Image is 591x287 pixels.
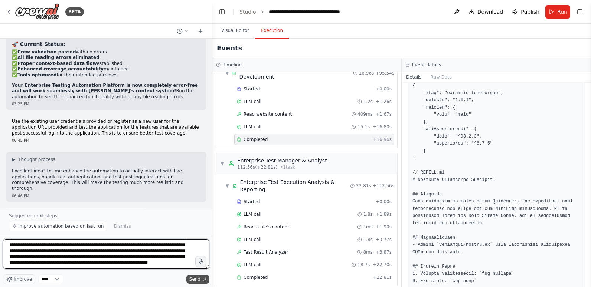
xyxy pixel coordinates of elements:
[12,119,200,136] p: Use the existing user credentials provided or register as a new user for the application URL prov...
[373,136,392,142] span: + 16.96s
[376,249,392,255] span: + 3.87s
[376,99,392,105] span: + 1.26s
[110,221,134,231] button: Dismiss
[363,249,373,255] span: 8ms
[215,23,255,39] button: Visual Editor
[402,72,426,82] button: Details
[244,136,268,142] span: Completed
[244,237,261,243] span: LLM call
[376,211,392,217] span: + 1.89s
[466,5,506,19] button: Download
[357,124,370,130] span: 15.1s
[12,156,15,162] span: ▶
[521,8,539,16] span: Publish
[12,61,200,67] li: ✅ established
[363,99,373,105] span: 1.2s
[14,276,32,282] span: Improve
[12,66,200,72] li: ✅ maintained
[376,111,392,117] span: + 1.67s
[237,164,277,170] span: 112.56s (+22.81s)
[244,111,292,117] span: Read website content
[509,5,542,19] button: Publish
[363,237,373,243] span: 1.8s
[575,7,585,17] button: Show right sidebar
[12,72,200,78] li: ✅ for their intended purposes
[239,9,256,15] a: Studio
[373,183,394,189] span: + 112.56s
[9,221,107,231] button: Improve automation based on last run
[244,199,260,205] span: Started
[239,66,353,80] div: Enterprise Test Automation Framework Development
[359,70,374,76] span: 16.96s
[244,99,261,105] span: LLM call
[357,262,370,268] span: 18.7s
[239,8,352,16] nav: breadcrumb
[426,72,457,82] button: Raw Data
[12,101,200,107] div: 03:25 PM
[240,178,350,193] div: Enterprise Test Execution Analysis & Reporting
[373,124,392,130] span: + 16.80s
[174,27,192,36] button: Switch to previous chat
[12,49,200,55] li: ✅ with no errors
[244,124,261,130] span: LLM call
[244,211,261,217] span: LLM call
[12,138,200,143] div: 06:45 PM
[114,223,131,229] span: Dismiss
[280,164,295,170] span: • 1 task
[412,62,441,68] h3: Event details
[244,224,289,230] span: Read a file's content
[545,5,570,19] button: Run
[9,213,203,219] p: Suggested next steps:
[15,3,59,20] img: Logo
[237,157,327,164] div: Enterprise Test Manager & Analyst
[12,41,65,47] strong: 🚀 Current Status:
[477,8,503,16] span: Download
[12,83,200,100] p: Run the automation to see the enhanced functionality without any file reading errors.
[375,70,394,76] span: + 95.54s
[195,256,206,267] button: Click to speak your automation idea
[557,8,567,16] span: Run
[373,262,392,268] span: + 22.70s
[376,224,392,230] span: + 1.90s
[244,86,260,92] span: Started
[223,62,242,68] h3: Timeline
[225,183,229,189] span: ▼
[357,111,373,117] span: 409ms
[225,70,229,76] span: ▼
[189,276,200,282] span: Send
[18,156,55,162] span: Thought process
[217,43,242,53] h2: Events
[244,262,261,268] span: LLM call
[12,168,200,191] p: Excellent idea! Let me enhance the automation to actually interact with live applications, handle...
[3,274,35,284] button: Improve
[65,7,84,16] div: BETA
[17,66,104,72] strong: Enhanced coverage accountability
[17,72,57,77] strong: Tools optimized
[12,55,200,61] li: ✅
[376,199,392,205] span: + 0.00s
[244,249,288,255] span: Test Result Analyzer
[356,183,371,189] span: 22.81s
[17,49,76,55] strong: Crew validation passed
[17,61,97,66] strong: Proper context-based data flow
[12,83,198,94] strong: Your Enterprise Testing Automation Platform is now completely error-free and will work seamlessly...
[376,86,392,92] span: + 0.00s
[220,161,225,166] span: ▼
[17,55,99,60] strong: All file reading errors eliminated
[12,156,55,162] button: ▶Thought process
[217,7,227,17] button: Hide left sidebar
[12,193,200,199] div: 06:46 PM
[376,237,392,243] span: + 3.77s
[373,274,392,280] span: + 22.81s
[363,224,373,230] span: 1ms
[18,223,104,229] span: Improve automation based on last run
[363,211,373,217] span: 1.8s
[244,274,268,280] span: Completed
[186,275,209,284] button: Send
[195,27,206,36] button: Start a new chat
[255,23,289,39] button: Execution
